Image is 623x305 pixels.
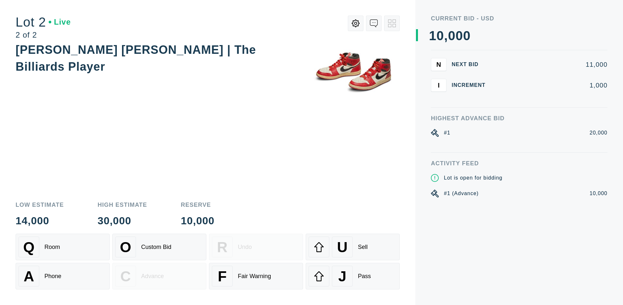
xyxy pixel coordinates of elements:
[112,234,206,260] button: OCustom Bid
[16,234,110,260] button: QRoom
[16,202,64,208] div: Low Estimate
[358,244,368,251] div: Sell
[456,29,463,42] div: 0
[16,263,110,289] button: APhone
[112,263,206,289] button: CAdvance
[238,244,252,251] div: Undo
[16,31,71,39] div: 2 of 2
[337,239,348,255] span: U
[16,216,64,226] div: 14,000
[431,79,446,92] button: I
[218,268,226,285] span: F
[452,62,491,67] div: Next Bid
[463,29,470,42] div: 0
[496,82,607,88] div: 1,000
[23,239,35,255] span: Q
[444,29,448,159] div: ,
[49,18,71,26] div: Live
[24,268,34,285] span: A
[98,216,147,226] div: 30,000
[590,129,607,137] div: 20,000
[306,234,400,260] button: USell
[444,190,479,197] div: #1 (Advance)
[16,43,256,73] div: [PERSON_NAME] [PERSON_NAME] | The Billiards Player
[217,239,227,255] span: R
[452,83,491,88] div: Increment
[448,29,456,42] div: 0
[238,273,271,280] div: Fair Warning
[16,16,71,29] div: Lot 2
[44,244,60,251] div: Room
[209,234,303,260] button: RUndo
[181,202,214,208] div: Reserve
[590,190,607,197] div: 10,000
[431,115,607,121] div: Highest Advance Bid
[120,268,131,285] span: C
[338,268,346,285] span: J
[431,16,607,21] div: Current Bid - USD
[306,263,400,289] button: JPass
[44,273,61,280] div: Phone
[438,81,440,89] span: I
[444,174,502,182] div: Lot is open for bidding
[496,61,607,68] div: 11,000
[98,202,147,208] div: High Estimate
[120,239,131,255] span: O
[429,29,436,42] div: 1
[141,244,171,251] div: Custom Bid
[436,61,441,68] span: N
[181,216,214,226] div: 10,000
[209,263,303,289] button: FFair Warning
[431,160,607,166] div: Activity Feed
[358,273,371,280] div: Pass
[436,29,444,42] div: 0
[141,273,164,280] div: Advance
[431,58,446,71] button: N
[444,129,450,137] div: #1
